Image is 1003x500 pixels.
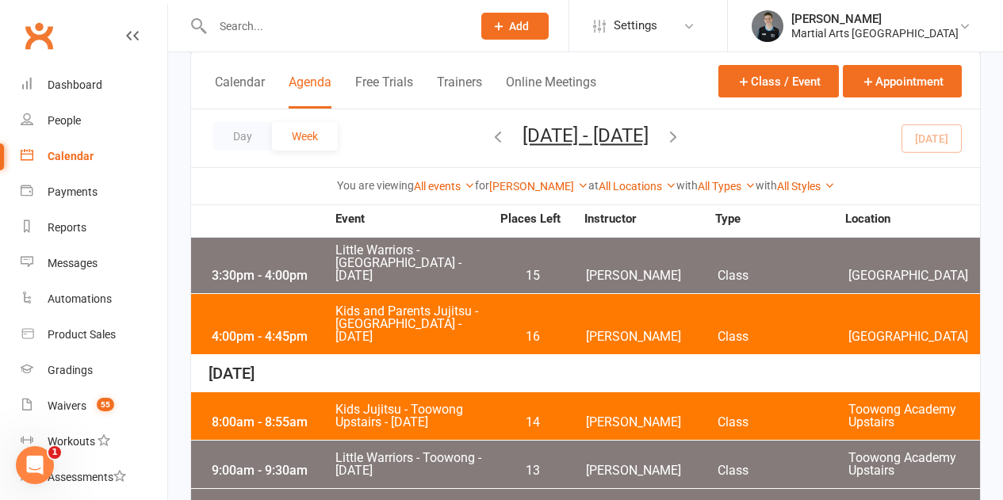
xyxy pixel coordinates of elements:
span: [PERSON_NAME] [586,330,718,343]
span: Class [718,269,849,282]
a: Dashboard [21,67,167,103]
span: [GEOGRAPHIC_DATA] [848,269,980,282]
span: 16 [491,330,574,343]
span: Kids Jujitsu - Toowong Upstairs - [DATE] [335,403,491,429]
span: Little Warriors - Toowong - [DATE] [335,452,491,477]
div: Calendar [48,150,94,162]
div: 8:00am - 8:55am [208,416,335,429]
button: Day [213,122,272,151]
a: Assessments [21,460,167,495]
span: 55 [97,398,114,411]
div: Automations [48,292,112,305]
button: Agenda [289,74,331,109]
span: [GEOGRAPHIC_DATA] [848,330,980,343]
span: Class [718,416,849,429]
button: Trainers [437,74,482,109]
div: 3:30pm - 4:00pm [208,269,335,282]
strong: Event [335,213,489,225]
span: Class [718,464,849,477]
button: Add [481,13,549,40]
a: Messages [21,246,167,281]
strong: Location [845,213,976,225]
span: 15 [491,269,574,282]
a: Automations [21,281,167,317]
button: Online Meetings [506,74,596,109]
div: [PERSON_NAME] [791,12,959,26]
div: Waivers [48,399,86,412]
span: Add [509,20,529,32]
a: Gradings [21,353,167,388]
div: Reports [48,221,86,234]
strong: Places Left [489,213,572,225]
div: [DATE] [191,355,980,392]
div: Product Sales [48,328,116,341]
span: 1 [48,446,61,459]
img: thumb_image1596234959.png [752,10,783,42]
button: [DATE] - [DATE] [523,124,649,147]
a: Workouts [21,424,167,460]
a: Clubworx [19,16,59,55]
a: Payments [21,174,167,210]
div: Assessments [48,471,126,483]
div: Martial Arts [GEOGRAPHIC_DATA] [791,26,959,40]
a: Calendar [21,139,167,174]
div: Workouts [48,435,95,448]
button: Free Trials [355,74,413,109]
span: Toowong Academy Upstairs [848,452,980,477]
span: Toowong Academy Upstairs [848,403,980,429]
a: Reports [21,210,167,246]
input: Search... [208,15,461,37]
strong: at [588,179,599,192]
button: Class / Event [718,65,839,97]
strong: Instructor [584,213,715,225]
div: Messages [48,257,98,269]
div: Gradings [48,364,93,376]
span: Settings [614,8,657,44]
div: People [48,114,81,127]
a: All Types [698,180,756,193]
strong: You are viewing [337,179,414,192]
iframe: Intercom live chat [16,446,54,484]
span: Little Warriors - [GEOGRAPHIC_DATA] - [DATE] [335,244,491,282]
a: Waivers 55 [21,388,167,424]
span: [PERSON_NAME] [586,416,718,429]
button: Calendar [215,74,265,109]
button: Appointment [843,65,962,97]
a: All Locations [599,180,676,193]
strong: with [676,179,698,192]
div: Dashboard [48,78,102,91]
span: Class [718,330,849,343]
div: 9:00am - 9:30am [208,464,335,477]
span: [PERSON_NAME] [586,269,718,282]
span: 13 [491,464,574,477]
strong: Type [715,213,846,225]
a: Product Sales [21,317,167,353]
span: Kids and Parents Jujitsu - [GEOGRAPHIC_DATA] - [DATE] [335,305,491,343]
div: Payments [48,185,98,198]
a: All events [414,180,475,193]
span: 14 [491,416,574,429]
div: 4:00pm - 4:45pm [208,330,335,343]
strong: with [756,179,777,192]
strong: for [475,179,489,192]
span: [PERSON_NAME] [586,464,718,477]
a: All Styles [777,180,835,193]
button: Week [272,122,338,151]
a: People [21,103,167,139]
a: [PERSON_NAME] [489,180,588,193]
